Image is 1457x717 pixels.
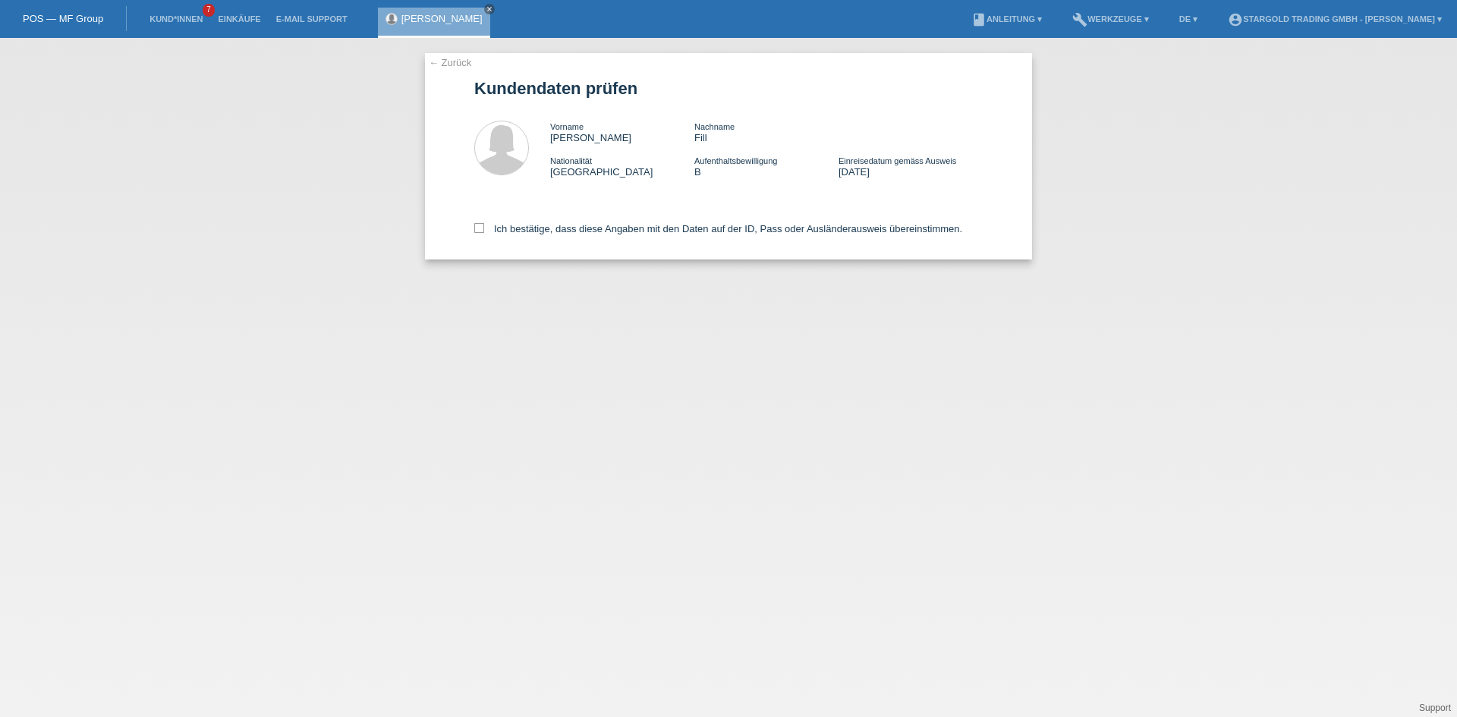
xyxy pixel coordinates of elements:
[550,155,694,178] div: [GEOGRAPHIC_DATA]
[429,57,471,68] a: ← Zurück
[142,14,210,24] a: Kund*innen
[210,14,268,24] a: Einkäufe
[550,156,592,165] span: Nationalität
[474,79,983,98] h1: Kundendaten prüfen
[23,13,103,24] a: POS — MF Group
[1220,14,1449,24] a: account_circleStargold Trading GmbH - [PERSON_NAME] ▾
[484,4,495,14] a: close
[474,223,962,234] label: Ich bestätige, dass diese Angaben mit den Daten auf der ID, Pass oder Ausländerausweis übereinsti...
[269,14,355,24] a: E-Mail Support
[971,12,987,27] i: book
[486,5,493,13] i: close
[1072,12,1087,27] i: build
[203,4,215,17] span: 7
[1065,14,1156,24] a: buildWerkzeuge ▾
[694,156,777,165] span: Aufenthaltsbewilligung
[694,121,839,143] div: Fill
[401,13,483,24] a: [PERSON_NAME]
[839,155,983,178] div: [DATE]
[1228,12,1243,27] i: account_circle
[550,121,694,143] div: [PERSON_NAME]
[1419,703,1451,713] a: Support
[694,155,839,178] div: B
[964,14,1049,24] a: bookAnleitung ▾
[550,122,584,131] span: Vorname
[839,156,956,165] span: Einreisedatum gemäss Ausweis
[1172,14,1205,24] a: DE ▾
[694,122,735,131] span: Nachname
